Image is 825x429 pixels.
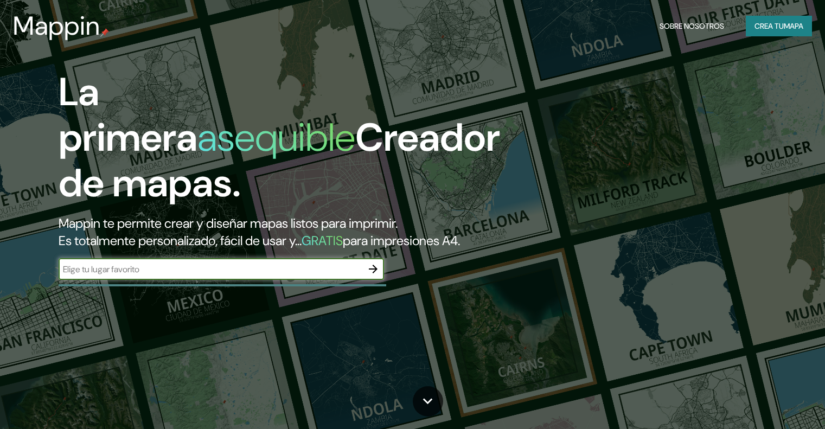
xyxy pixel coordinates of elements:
font: mapa [784,21,803,31]
button: Sobre nosotros [655,16,728,36]
font: asequible [197,112,355,163]
input: Elige tu lugar favorito [59,263,362,276]
font: Mappin te permite crear y diseñar mapas listos para imprimir. [59,215,398,232]
font: GRATIS [302,232,343,249]
font: Mappin [13,9,100,43]
button: Crea tumapa [746,16,812,36]
iframe: Help widget launcher [728,387,813,417]
img: pin de mapeo [100,28,109,37]
font: Sobre nosotros [660,21,724,31]
font: Crea tu [754,21,784,31]
font: Creador de mapas. [59,112,500,208]
font: La primera [59,67,197,163]
font: Es totalmente personalizado, fácil de usar y... [59,232,302,249]
font: para impresiones A4. [343,232,460,249]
